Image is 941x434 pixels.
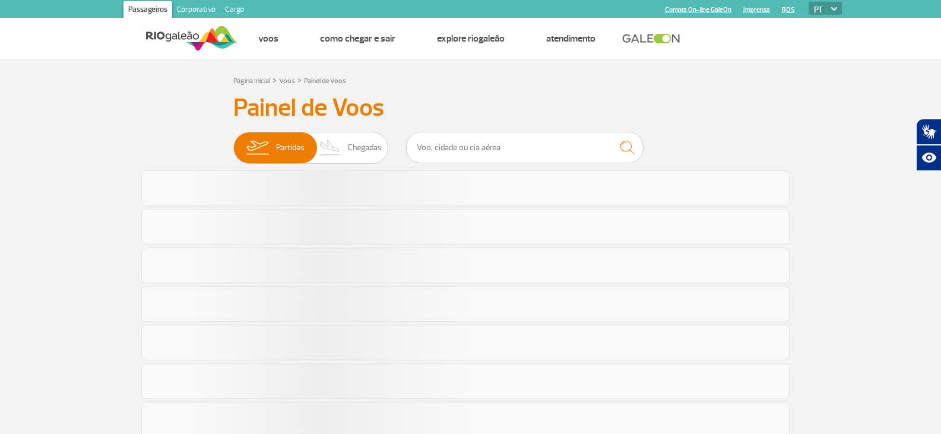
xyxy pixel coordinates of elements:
[233,77,270,85] a: Página Inicial
[258,33,278,45] a: Voos
[406,132,644,163] input: Voo, cidade ou cia aérea
[239,132,276,163] img: slider-embarque
[273,73,277,87] a: >
[123,1,172,20] a: Passageiros
[304,77,346,85] a: Painel de Voos
[313,132,348,163] img: slider-desembarque
[276,132,305,163] span: Partidas
[220,1,249,20] a: Cargo
[320,33,395,45] a: Como chegar e sair
[546,33,595,45] a: Atendimento
[916,119,941,145] button: Abrir tradutor de língua de sinais.
[916,119,941,171] div: Plugin de acessibilidade da Hand Talk.
[233,93,708,123] h3: Painel de Voos
[665,6,731,14] a: Compra On-line GaleOn
[347,132,382,163] span: Chegadas
[916,145,941,171] button: Abrir recursos assistivos.
[743,6,770,14] a: Imprensa
[297,73,302,87] a: >
[782,6,795,14] a: RQS
[172,1,220,20] a: Corporativo
[279,77,295,85] a: Voos
[437,33,505,45] a: Explore RIOgaleão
